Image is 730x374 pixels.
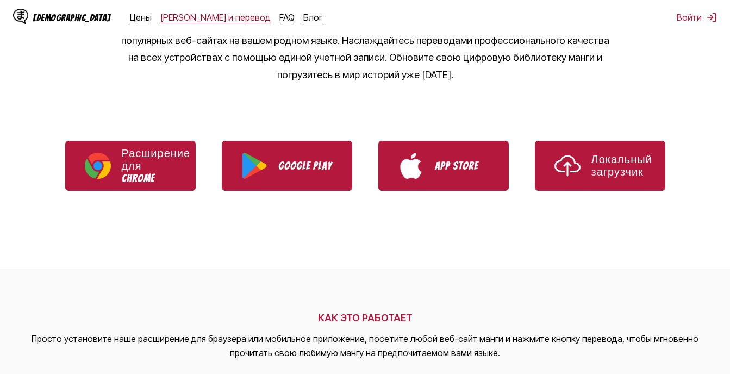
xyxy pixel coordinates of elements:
[278,160,333,172] p: Google Play
[378,141,509,191] a: Скачать IsManga из App Store
[435,160,489,172] p: App Store
[535,141,665,191] a: Используйте локальный загрузчик IsManga
[591,153,646,178] p: Локальный загрузчик
[398,153,424,179] img: Логотип App Store
[85,153,111,179] img: Логотип Chrome
[677,12,717,23] button: Войти
[130,12,152,23] a: Цены
[706,12,717,23] img: Выйти из системы
[303,12,322,23] a: Блог
[554,153,581,179] img: Значок загрузки
[115,15,615,83] p: Без проблем читайте японскую мангу, корейскую манхву, китайскую маньхуа и международные комиксы н...
[33,13,110,23] div: [DEMOGRAPHIC_DATA]
[122,147,176,184] p: Расширение для Chrome
[222,141,352,191] a: Скачать IsManga из Google Play
[279,12,295,23] a: FAQ
[160,12,271,23] a: [PERSON_NAME] и перевод
[241,153,267,179] img: Логотип Google Play
[65,141,196,191] a: Скачать расширение IsManga для Chrome
[13,332,717,360] p: Просто установите наше расширение для браузера или мобильное приложение, посетите любой веб-сайт ...
[13,9,28,24] img: Логотип IsManga
[13,9,130,26] a: Логотип IsManga[DEMOGRAPHIC_DATA]
[677,12,702,23] font: Войти
[13,312,717,323] h2: КАК ЭТО РАБОТАЕТ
